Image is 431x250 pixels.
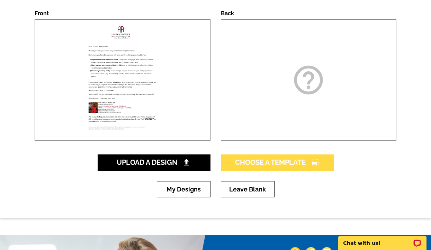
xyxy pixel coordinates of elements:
span: Upload A Design [117,158,191,167]
a: My Designs [157,181,210,197]
i: photo_size_select_large [312,159,320,166]
label: Back [221,10,234,17]
img: large-thumb.jpg [83,20,162,140]
i: help_outline [291,63,326,97]
a: Leave Blank [221,181,275,197]
label: Front [35,10,49,17]
iframe: LiveChat chat widget [334,228,431,250]
a: Choose A Templatephoto_size_select_large [221,154,334,171]
span: Choose A Template [235,158,320,167]
a: Upload A Design [98,154,210,171]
